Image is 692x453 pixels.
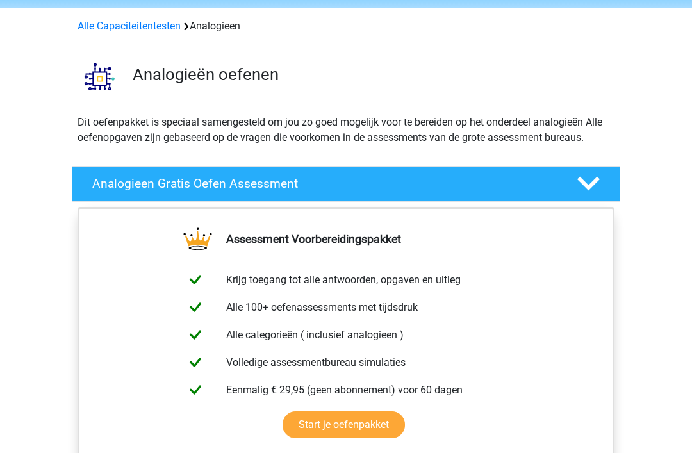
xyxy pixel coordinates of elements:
[78,115,614,145] p: Dit oefenpakket is speciaal samengesteld om jou zo goed mogelijk voor te bereiden op het onderdee...
[67,166,625,202] a: Analogieen Gratis Oefen Assessment
[283,411,405,438] a: Start je oefenpakket
[78,20,181,32] a: Alle Capaciteitentesten
[133,65,610,85] h3: Analogieën oefenen
[72,49,127,104] img: analogieen
[72,19,620,34] div: Analogieen
[92,176,556,191] h4: Analogieen Gratis Oefen Assessment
